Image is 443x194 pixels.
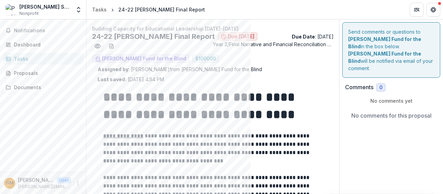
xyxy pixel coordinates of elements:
button: Preview c7e7988d-0480-456c-9c53-945c8b02c4df.pdf [92,41,103,52]
div: [PERSON_NAME] School for the Blind [19,3,71,10]
span: Notifications [14,28,81,34]
button: Get Help [426,3,440,17]
p: : [PERSON_NAME] from [PERSON_NAME] Fund for the Blind [98,66,328,73]
h2: 24-22 [PERSON_NAME] Final Report [92,32,215,41]
a: Documents [3,82,83,93]
span: 0 [379,85,382,91]
button: More [74,179,82,187]
button: download-word-button [106,41,117,52]
p: User [57,177,71,183]
span: [PERSON_NAME] Fund for the Blind [102,56,186,62]
p: [PERSON_NAME][EMAIL_ADDRESS][PERSON_NAME][PERSON_NAME][DOMAIN_NAME] [18,184,71,190]
div: Tasks [92,6,107,13]
p: No comments yet [345,97,437,104]
span: Nonprofit [19,10,39,17]
p: [DATE] 4:54 PM [98,76,164,83]
div: Genevieve Meadows [6,181,13,185]
a: Dashboard [3,39,83,50]
p: Building Capacity for Educational Leadership [DATE]-[DATE] [92,25,334,32]
div: Send comments or questions to in the box below. will be notified via email of your comment. [342,22,440,78]
button: Partners [410,3,424,17]
strong: Last saved: [98,76,126,82]
div: Documents [14,84,78,91]
a: Proposals [3,67,83,79]
strong: [PERSON_NAME] Fund for the Blind [348,36,421,49]
div: Tasks [14,55,78,62]
span: $ 100000 [195,56,216,62]
a: Tasks [3,53,83,65]
button: Open entity switcher [74,3,83,17]
h2: Comments [345,84,373,91]
img: Perkins School for the Blind [6,4,17,15]
strong: Due Date [292,34,315,40]
strong: Assigned by [98,66,128,72]
p: [PERSON_NAME] [18,176,54,184]
span: Year 2/Final Narrative and Financial Reconciliation Report (Financials Reporting expenses from [D... [213,41,334,52]
button: Notifications [3,25,83,36]
div: 24-22 [PERSON_NAME] Final Report [118,6,205,13]
span: Due [DATE] [228,34,254,40]
div: Proposals [14,69,78,77]
strong: [PERSON_NAME] Fund for the Blind [348,51,421,64]
a: Tasks [89,5,109,15]
p: : [DATE] [292,33,334,40]
nav: breadcrumb [89,5,208,15]
p: No comments for this proposal [351,111,432,120]
div: Dashboard [14,41,78,48]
